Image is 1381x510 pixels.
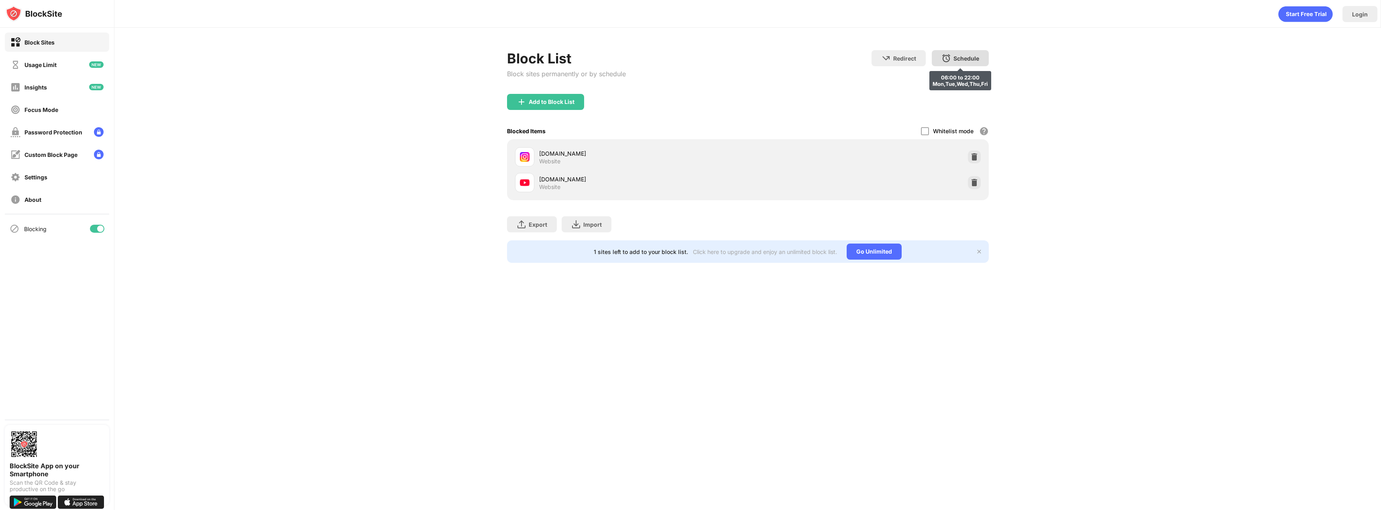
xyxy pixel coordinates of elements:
div: Whitelist mode [933,128,974,134]
img: x-button.svg [976,248,982,255]
img: settings-off.svg [10,172,20,182]
div: 1 sites left to add to your block list. [594,248,688,255]
div: Website [539,183,560,191]
div: BlockSite App on your Smartphone [10,462,104,478]
img: about-off.svg [10,195,20,205]
div: 06:00 to 22:00 [933,74,988,81]
img: download-on-the-app-store.svg [58,496,104,509]
div: Block List [507,50,626,67]
img: options-page-qr-code.png [10,430,39,459]
img: customize-block-page-off.svg [10,150,20,160]
img: logo-blocksite.svg [6,6,62,22]
div: Insights [24,84,47,91]
div: [DOMAIN_NAME] [539,175,748,183]
div: About [24,196,41,203]
img: password-protection-off.svg [10,127,20,137]
div: Blocking [24,226,47,232]
div: Usage Limit [24,61,57,68]
img: time-usage-off.svg [10,60,20,70]
img: blocking-icon.svg [10,224,19,234]
div: Export [529,221,547,228]
img: new-icon.svg [89,61,104,68]
div: Add to Block List [529,99,574,105]
div: Website [539,158,560,165]
div: Scan the QR Code & stay productive on the go [10,480,104,492]
div: Import [583,221,602,228]
img: block-on.svg [10,37,20,47]
img: get-it-on-google-play.svg [10,496,56,509]
div: Schedule [953,55,979,62]
img: insights-off.svg [10,82,20,92]
div: animation [1278,6,1333,22]
div: Blocked Items [507,128,546,134]
div: Password Protection [24,129,82,136]
img: new-icon.svg [89,84,104,90]
img: lock-menu.svg [94,150,104,159]
div: Redirect [893,55,916,62]
div: Block Sites [24,39,55,46]
img: lock-menu.svg [94,127,104,137]
div: [DOMAIN_NAME] [539,149,748,158]
div: Custom Block Page [24,151,77,158]
div: Go Unlimited [847,244,902,260]
div: Settings [24,174,47,181]
img: favicons [520,178,530,187]
div: Login [1352,11,1368,18]
div: Block sites permanently or by schedule [507,70,626,78]
img: favicons [520,152,530,162]
div: Focus Mode [24,106,58,113]
div: Click here to upgrade and enjoy an unlimited block list. [693,248,837,255]
div: Mon,Tue,Wed,Thu,Fri [933,81,988,87]
img: focus-off.svg [10,105,20,115]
